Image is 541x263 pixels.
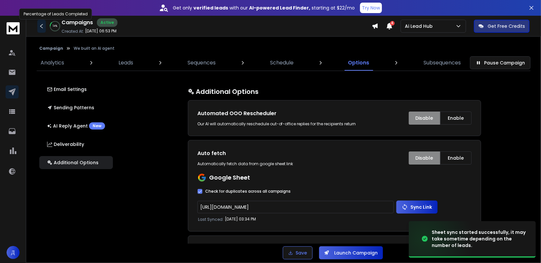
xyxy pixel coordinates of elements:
[470,56,531,69] button: Pause Campaign
[74,46,115,51] p: We built an AI agent
[390,21,395,26] span: 4
[118,59,133,67] p: Leads
[62,19,93,26] h1: Campaigns
[39,101,113,114] button: Sending Patterns
[225,217,256,222] p: [DATE] 03:34 PM
[7,246,20,259] button: Д
[188,59,216,67] p: Sequences
[205,189,291,194] label: Check for duplicates across all campaigns
[89,122,105,130] div: New
[188,87,481,96] h1: Additional Options
[53,24,57,28] p: 14 %
[197,149,328,157] h1: Auto fetch
[344,55,373,71] a: Options
[115,55,137,71] a: Leads
[362,5,380,11] p: Try Now
[488,23,525,29] p: Get Free Credits
[270,59,294,67] p: Schedule
[432,229,528,249] div: Sheet sync started successfully, it may take sometime depending on the number of leads.
[440,151,472,165] button: Enable
[348,59,369,67] p: Options
[85,28,117,34] p: [DATE] 06:53 PM
[360,3,382,13] button: Try Now
[184,55,220,71] a: Sequences
[420,55,465,71] a: Subsequences
[47,122,105,130] p: AI Reply Agent
[39,83,113,96] button: Email Settings
[209,173,250,182] p: Google Sheet
[19,9,92,20] div: Percentage of Leads Completed
[200,204,249,210] a: [URL][DOMAIN_NAME]
[97,18,117,27] div: Active
[249,5,310,11] strong: AI-powered Lead Finder,
[474,20,530,33] button: Get Free Credits
[47,104,94,111] p: Sending Patterns
[266,55,298,71] a: Schedule
[409,219,474,258] img: image
[197,121,356,127] p: Our AI will automatically reschedule out-of-office replies for the recipients return
[39,156,113,169] button: Additional Options
[47,141,84,148] p: Deliverability
[198,217,224,222] p: Last Synced:
[7,22,20,34] img: logo
[405,23,435,29] p: Ai Lead Hub
[409,112,440,125] button: Disable
[39,46,63,51] button: Campaign
[319,246,383,259] button: Launch Campaign
[409,151,440,165] button: Disable
[193,5,228,11] strong: verified leads
[197,110,356,117] h1: Automated OOO Rescheduler
[424,59,461,67] p: Subsequences
[440,112,472,125] button: Enable
[197,161,328,167] div: Automatically fetch data from google sheet link
[173,5,355,11] p: Get only with our starting at $22/mo
[41,59,64,67] p: Analytics
[39,119,113,132] button: AI Reply AgentNew
[47,86,87,93] p: Email Settings
[37,55,68,71] a: Analytics
[283,246,313,259] button: Save
[396,201,438,214] button: Sync Link
[411,204,432,210] p: Sync Link
[47,159,99,166] p: Additional Options
[62,29,84,34] p: Created At:
[39,138,113,151] button: Deliverability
